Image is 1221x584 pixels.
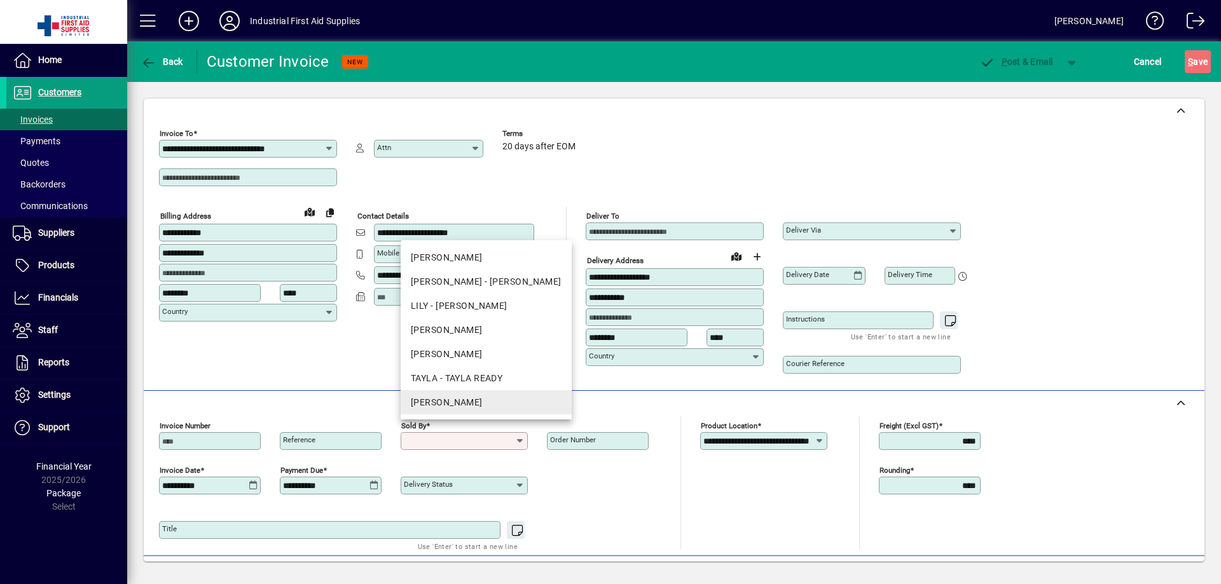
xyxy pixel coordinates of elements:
[1188,51,1208,72] span: ave
[786,359,845,368] mat-label: Courier Reference
[502,142,576,152] span: 20 days after EOM
[46,488,81,498] span: Package
[404,480,453,489] mat-label: Delivery status
[38,325,58,335] span: Staff
[6,250,127,282] a: Products
[137,50,186,73] button: Back
[6,44,127,76] a: Home
[162,524,177,533] mat-label: Title
[36,461,92,472] span: Financial Year
[6,347,127,379] a: Reports
[411,323,562,337] div: [PERSON_NAME]
[162,307,188,316] mat-label: Country
[550,435,596,444] mat-label: Order number
[38,260,74,270] span: Products
[401,245,572,269] mat-option: BECKY - BECKY TUNG
[13,201,88,211] span: Communications
[1188,57,1193,67] span: S
[6,173,127,195] a: Backorders
[786,270,829,279] mat-label: Delivery date
[207,51,329,72] div: Customer Invoice
[401,342,572,366] mat-option: ROSS - ROSS SEXTONE
[38,55,62,65] span: Home
[979,57,1053,67] span: ost & Email
[6,412,127,444] a: Support
[6,195,127,217] a: Communications
[880,466,910,475] mat-label: Rounding
[38,292,78,302] span: Financials
[880,421,939,430] mat-label: Freight (excl GST)
[1134,51,1162,72] span: Cancel
[6,282,127,314] a: Financials
[160,421,210,430] mat-label: Invoice number
[411,299,562,313] div: LILY - [PERSON_NAME]
[1185,50,1211,73] button: Save
[411,396,562,409] div: [PERSON_NAME]
[13,114,53,125] span: Invoices
[888,270,932,279] mat-label: Delivery time
[418,539,518,553] mat-hint: Use 'Enter' to start a new line
[401,390,572,414] mat-option: TRUDY - TRUDY DARCY
[1136,3,1164,44] a: Knowledge Base
[6,315,127,346] a: Staff
[38,357,69,367] span: Reports
[169,10,209,32] button: Add
[13,158,49,168] span: Quotes
[6,130,127,152] a: Payments
[320,202,340,222] button: Copy to Delivery address
[127,50,197,73] app-page-header-button: Back
[401,294,572,318] mat-option: LILY - LILY SEXTONE
[786,315,825,323] mat-label: Instructions
[1054,11,1124,31] div: [PERSON_NAME]
[141,57,183,67] span: Back
[411,275,562,289] div: [PERSON_NAME] - [PERSON_NAME]
[6,379,127,411] a: Settings
[38,227,74,238] span: Suppliers
[973,50,1059,73] button: Post & Email
[280,466,323,475] mat-label: Payment due
[411,251,562,264] div: [PERSON_NAME]
[38,390,71,400] span: Settings
[401,269,572,294] mat-option: FIONA - FIONA MCEWEN
[347,58,363,66] span: NEW
[6,109,127,130] a: Invoices
[1131,50,1165,73] button: Cancel
[401,366,572,390] mat-option: TAYLA - TAYLA READY
[13,179,66,189] span: Backorders
[401,421,426,430] mat-label: Sold by
[38,87,81,97] span: Customers
[377,143,391,152] mat-label: Attn
[851,329,951,344] mat-hint: Use 'Enter' to start a new line
[1002,57,1007,67] span: P
[401,318,572,342] mat-option: ROB - ROBERT KAUIE
[377,248,399,257] mat-label: Mobile
[250,11,360,31] div: Industrial First Aid Supplies
[747,247,767,267] button: Choose address
[726,246,747,266] a: View on map
[13,136,60,146] span: Payments
[300,201,320,222] a: View on map
[411,372,562,385] div: TAYLA - TAYLA READY
[701,421,757,430] mat-label: Product location
[586,212,619,221] mat-label: Deliver To
[1177,3,1205,44] a: Logout
[411,348,562,361] div: [PERSON_NAME]
[283,435,315,444] mat-label: Reference
[38,422,70,432] span: Support
[160,466,200,475] mat-label: Invoice date
[786,226,821,234] mat-label: Deliver via
[209,10,250,32] button: Profile
[160,129,193,138] mat-label: Invoice To
[502,130,579,138] span: Terms
[6,217,127,249] a: Suppliers
[589,351,614,360] mat-label: Country
[6,152,127,173] a: Quotes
